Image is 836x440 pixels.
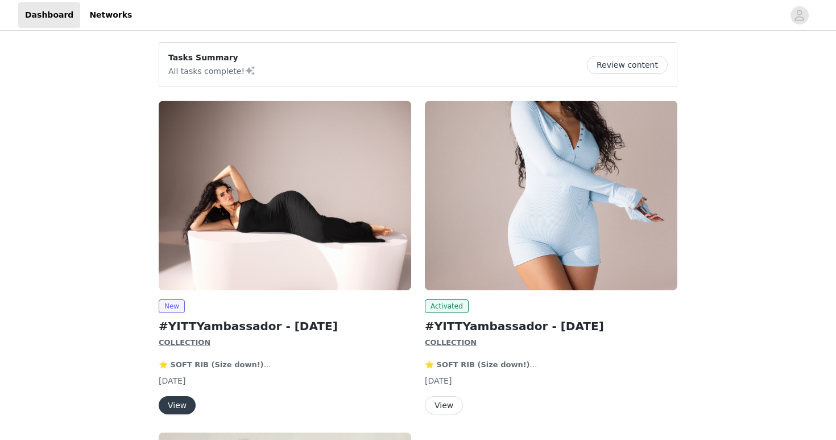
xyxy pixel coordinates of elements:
[168,64,256,77] p: All tasks complete!
[159,101,411,290] img: YITTY
[425,401,463,410] a: View
[794,6,805,24] div: avatar
[425,299,469,313] span: Activated
[425,360,537,369] strong: ⭐️ SOFT RIB (Size down!)
[159,318,411,335] h2: #YITTYambassador - [DATE]
[82,2,139,28] a: Networks
[425,396,463,414] button: View
[425,338,477,347] strong: COLLECTION
[425,318,677,335] h2: #YITTYambassador - [DATE]
[18,2,80,28] a: Dashboard
[159,360,271,369] strong: ⭐️ SOFT RIB (Size down!)
[425,376,452,385] span: [DATE]
[159,401,196,410] a: View
[159,396,196,414] button: View
[159,299,185,313] span: New
[587,56,668,74] button: Review content
[159,338,210,347] strong: COLLECTION
[425,101,677,290] img: YITTY
[159,376,185,385] span: [DATE]
[168,52,256,64] p: Tasks Summary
